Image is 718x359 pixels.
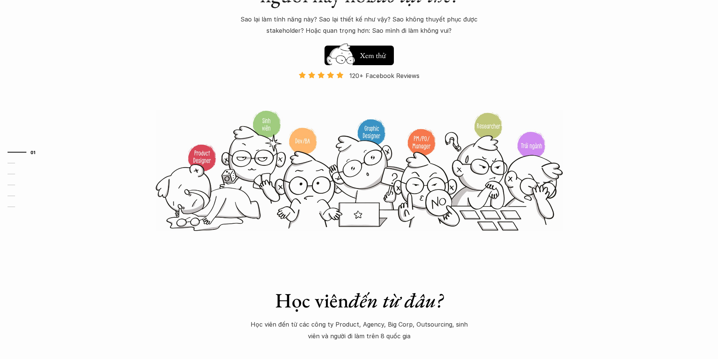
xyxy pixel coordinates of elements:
[246,319,472,342] p: Học viên đến từ các công ty Product, Agency, Big Corp, Outsourcing, sinh viên và người đi làm trê...
[349,287,443,313] em: đến từ đâu?
[292,71,426,109] a: 120+ Facebook Reviews
[227,14,491,37] p: Sao lại làm tính năng này? Sao lại thiết kế như vậy? Sao không thuyết phục được stakeholder? Hoặc...
[360,50,386,61] h5: Xem thử
[227,288,491,313] h1: Học viên
[8,148,43,157] a: 01
[325,42,394,65] a: Xem thử
[31,150,36,155] strong: 01
[349,70,419,81] p: 120+ Facebook Reviews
